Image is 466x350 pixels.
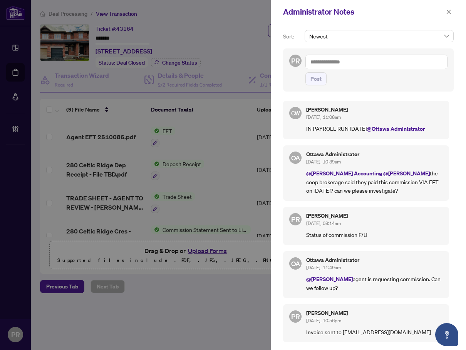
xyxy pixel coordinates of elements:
[309,30,449,42] span: Newest
[306,169,443,195] p: the coop brokerage said they paid this commission VIA EFT on [DATE]? can we please investigate?
[306,310,443,316] h5: [PERSON_NAME]
[306,230,443,239] p: Status of commission F/U
[446,9,451,15] span: close
[291,311,300,322] span: PR
[306,152,443,157] h5: Ottawa Administrator
[291,258,300,269] span: OA
[283,6,444,18] div: Administrator Notes
[291,152,300,163] span: OA
[306,257,443,263] h5: Ottawa Administrator
[291,55,300,66] span: PR
[306,213,443,218] h5: [PERSON_NAME]
[435,323,458,346] button: Open asap
[367,125,425,132] span: @Ottawa Administrator
[306,170,382,177] span: @[PERSON_NAME] Accounting
[306,124,443,133] p: IN PAYROLL RUN [DATE]
[306,275,443,292] p: agent is requesting commission. Can we follow up?
[291,214,300,225] span: PR
[306,107,443,112] h5: [PERSON_NAME]
[383,170,430,177] span: @[PERSON_NAME]
[306,114,341,120] span: [DATE], 11:08am
[283,32,302,41] p: Sort:
[306,220,341,226] span: [DATE], 08:14am
[306,318,341,323] span: [DATE], 10:56pm
[306,328,443,336] p: Invoice sent to [EMAIL_ADDRESS][DOMAIN_NAME]
[306,275,353,283] span: @[PERSON_NAME]
[291,108,300,117] span: CW
[305,72,327,85] button: Post
[306,159,341,165] span: [DATE], 10:39am
[306,265,341,270] span: [DATE], 11:49am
